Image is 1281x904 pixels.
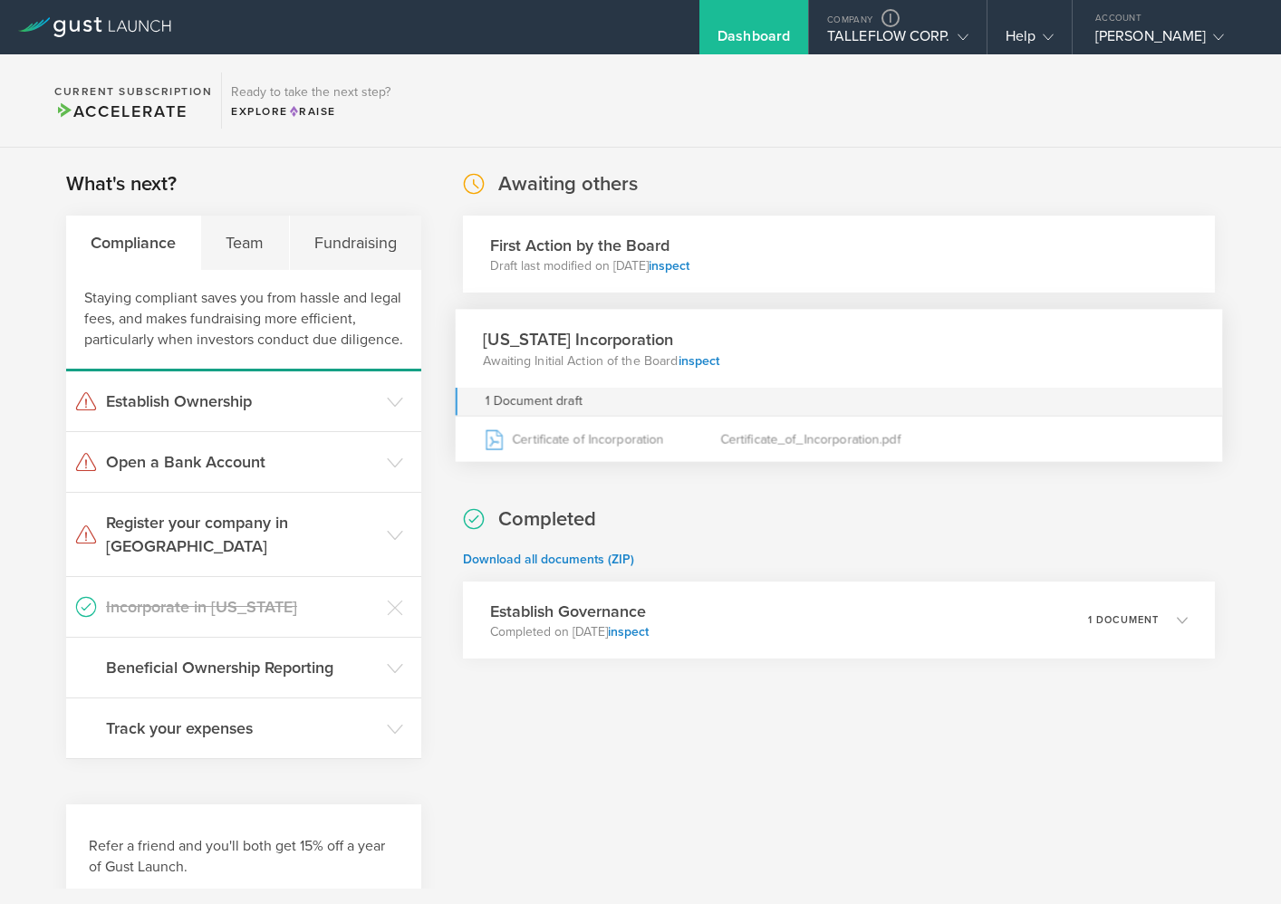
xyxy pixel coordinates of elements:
div: Dashboard [718,27,790,54]
p: Awaiting Initial Action of the Board [483,351,719,370]
span: Raise [288,105,336,118]
div: Help [1006,27,1054,54]
p: 1 document [1088,615,1159,625]
h3: First Action by the Board [490,234,689,257]
h3: Refer a friend and you'll both get 15% off a year of Gust Launch. [89,836,399,878]
div: Certificate of Incorporation [483,417,720,462]
div: TALLEFLOW CORP. [827,27,968,54]
h3: Ready to take the next step? [231,86,390,99]
h3: Establish Ownership [106,389,378,413]
div: Explore [231,103,390,120]
div: Staying compliant saves you from hassle and legal fees, and makes fundraising more efficient, par... [66,270,421,371]
h2: Awaiting others [498,171,638,197]
div: 1 Document draft [456,388,1223,416]
h2: What's next? [66,171,177,197]
span: Accelerate [54,101,187,121]
a: inspect [649,258,689,274]
h3: Incorporate in [US_STATE] [106,595,378,619]
p: Draft last modified on [DATE] [490,257,689,275]
div: Certificate_of_Incorporation.pdf [720,417,958,462]
h3: Track your expenses [106,716,378,740]
div: Ready to take the next step?ExploreRaise [221,72,400,129]
h2: Completed [498,506,596,533]
div: [PERSON_NAME] [1095,27,1249,54]
a: inspect [608,624,649,640]
div: Fundraising [290,216,421,270]
div: Compliance [66,216,201,270]
a: Download all documents (ZIP) [463,552,634,567]
h2: Current Subscription [54,86,212,97]
h3: Beneficial Ownership Reporting [106,656,378,679]
h3: [US_STATE] Incorporation [483,327,719,351]
p: Completed on [DATE] [490,623,649,641]
a: inspect [679,352,720,368]
div: Team [201,216,289,270]
h3: Establish Governance [490,600,649,623]
h3: Open a Bank Account [106,450,378,474]
h3: Register your company in [GEOGRAPHIC_DATA] [106,511,378,558]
